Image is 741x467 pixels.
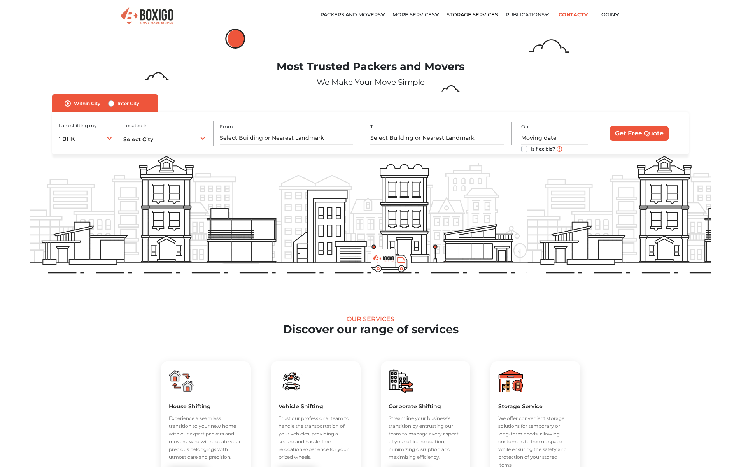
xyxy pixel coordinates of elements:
p: We Make Your Move Simple [30,76,711,88]
a: Storage Services [447,12,498,18]
img: boxigo_packers_and_movers_huge_savings [279,369,303,393]
input: Get Free Quote [610,126,669,141]
h2: Discover our range of services [30,323,711,336]
p: Streamline your business's transition by entrusting our team to manage every aspect of your offic... [389,414,463,461]
label: Is flexible? [531,144,555,153]
h1: Most Trusted Packers and Movers [30,60,711,73]
img: boxigo_packers_and_movers_huge_savings [498,369,523,393]
img: Boxigo [120,7,174,26]
img: boxigo_packers_and_movers_huge_savings [169,369,194,393]
a: More services [392,12,439,18]
a: Packers and Movers [321,12,385,18]
img: boxigo_prackers_and_movers_truck [371,249,408,272]
p: Trust our professional team to handle the transportation of your vehicles, providing a secure and... [279,414,353,461]
h5: Vehicle Shifting [279,403,353,410]
label: I am shifting my [59,122,97,129]
input: Select Building or Nearest Landmark [220,131,353,145]
h5: House Shifting [169,403,243,410]
label: Located in [123,122,148,129]
h5: Storage Service [498,403,573,410]
label: On [521,123,528,130]
input: Select Building or Nearest Landmark [370,131,504,145]
input: Moving date [521,131,588,145]
a: Contact [556,9,591,21]
h5: Corporate Shifting [389,403,463,410]
span: 1 BHK [59,135,75,142]
div: Our Services [30,315,711,323]
img: move_date_info [557,146,562,152]
img: boxigo_packers_and_movers_huge_savings [389,369,413,393]
label: Inter City [117,99,139,108]
label: Within City [74,99,100,108]
label: From [220,123,233,130]
p: Experience a seamless transition to your new home with our expert packers and movers, who will re... [169,414,243,461]
a: Publications [506,12,549,18]
span: Select City [123,136,153,143]
a: Login [598,12,619,18]
label: To [370,123,376,130]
